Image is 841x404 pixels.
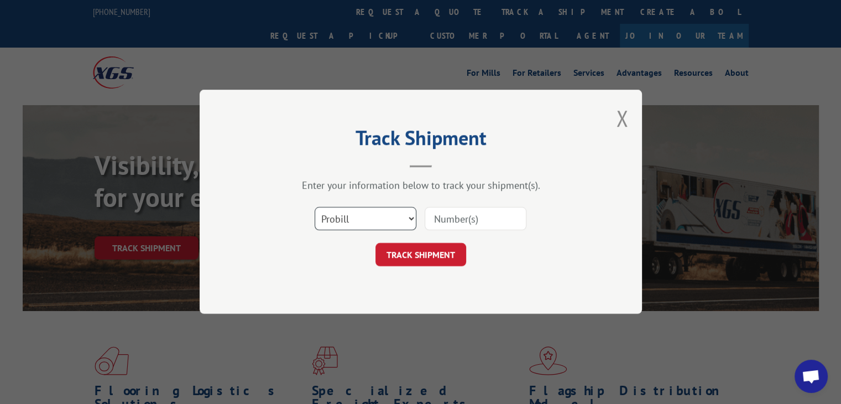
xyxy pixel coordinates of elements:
[616,103,628,133] button: Close modal
[375,244,466,267] button: TRACK SHIPMENT
[425,208,526,231] input: Number(s)
[255,130,587,151] h2: Track Shipment
[255,179,587,192] div: Enter your information below to track your shipment(s).
[795,360,828,393] div: Open chat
